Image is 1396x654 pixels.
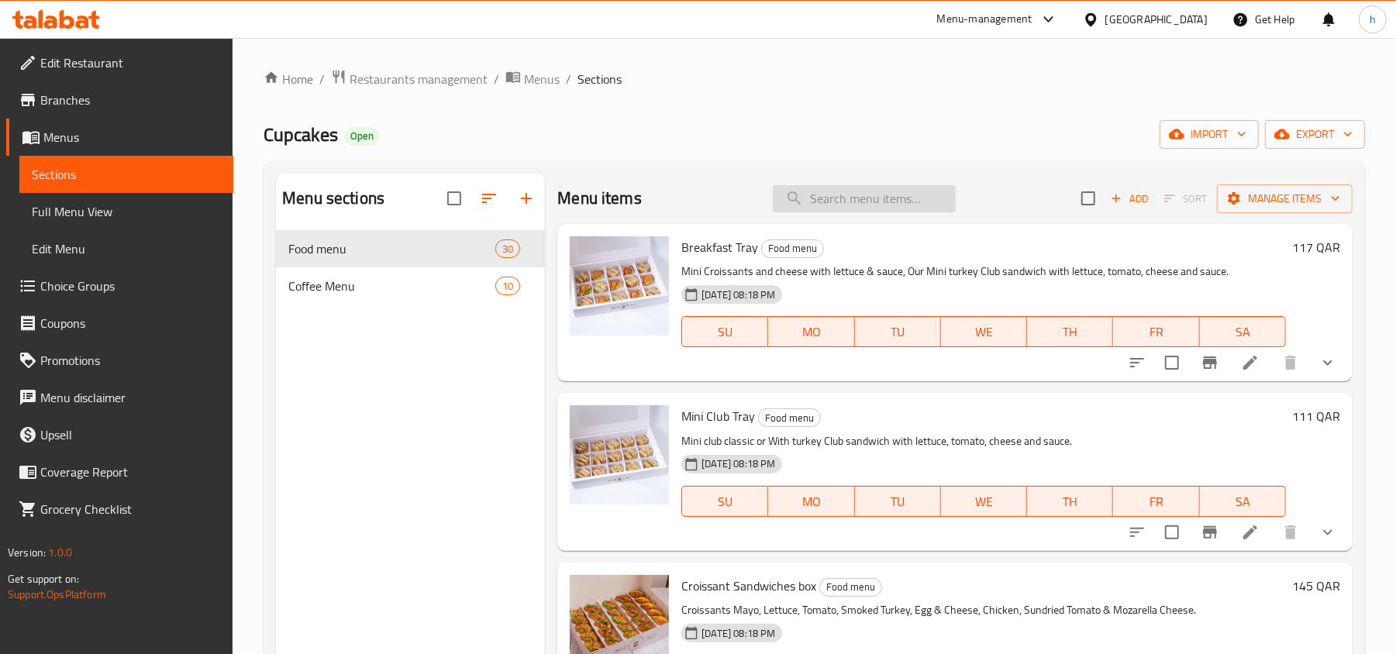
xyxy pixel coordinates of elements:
li: / [494,70,499,88]
div: Food menu [758,408,821,427]
button: Branch-specific-item [1191,514,1229,551]
span: [DATE] 08:18 PM [695,626,781,641]
span: Coupons [40,314,221,332]
span: TU [861,490,935,513]
button: import [1160,120,1259,149]
span: Breakfast Tray [681,236,758,259]
span: Coffee Menu [288,277,495,295]
span: FR [1119,490,1193,513]
h6: 111 QAR [1292,405,1340,427]
a: Upsell [6,416,233,453]
button: FR [1113,486,1199,517]
span: Menus [524,70,560,88]
button: SU [681,486,768,517]
img: Breakfast Tray [570,236,669,336]
div: Food menu30 [276,230,545,267]
nav: Menu sections [276,224,545,311]
nav: breadcrumb [264,69,1365,89]
span: [DATE] 08:18 PM [695,456,781,471]
svg: Show Choices [1318,353,1337,372]
a: Coverage Report [6,453,233,490]
span: Menus [43,128,221,146]
span: 30 [496,242,519,256]
span: Version: [8,542,46,563]
span: Grocery Checklist [40,500,221,518]
h2: Menu sections [282,187,384,210]
span: Sections [32,165,221,184]
div: Open [344,127,380,146]
span: Get support on: [8,569,79,589]
span: Food menu [762,239,823,257]
button: Branch-specific-item [1191,344,1229,381]
span: Select section first [1154,187,1217,211]
a: Menus [6,119,233,156]
button: MO [768,316,854,347]
button: show more [1309,344,1346,381]
div: [GEOGRAPHIC_DATA] [1105,11,1208,28]
span: Promotions [40,351,221,370]
h6: 145 QAR [1292,575,1340,597]
span: Sections [577,70,622,88]
div: Food menu [288,239,495,258]
span: Edit Menu [32,239,221,258]
h6: 117 QAR [1292,236,1340,258]
span: Manage items [1229,189,1340,208]
a: Menus [505,69,560,89]
span: Select to update [1156,346,1188,379]
span: Menu disclaimer [40,388,221,407]
span: 10 [496,279,519,294]
span: Full Menu View [32,202,221,221]
a: Support.OpsPlatform [8,584,106,604]
button: TH [1027,486,1113,517]
a: Grocery Checklist [6,490,233,528]
span: SA [1206,490,1280,513]
span: Select all sections [438,182,471,215]
div: items [495,239,520,258]
button: sort-choices [1119,344,1156,381]
h2: Menu items [557,187,642,210]
button: SA [1200,486,1286,517]
button: Manage items [1217,184,1353,213]
span: TH [1033,490,1107,513]
p: Mini Croissants and cheese with lettuce & sauce, Our Mini turkey Club sandwich with lettuce, toma... [681,262,1286,281]
span: Food menu [759,409,820,427]
span: Upsell [40,425,221,444]
span: Sort sections [471,180,508,217]
li: / [566,70,571,88]
span: 1.0.0 [48,542,72,563]
img: Mini Club Tray [570,405,669,504]
div: items [495,277,520,295]
button: sort-choices [1119,514,1156,551]
a: Edit Menu [19,230,233,267]
a: Promotions [6,342,233,379]
span: Add item [1105,187,1154,211]
button: TU [855,316,941,347]
div: Food menu [761,239,824,258]
span: [DATE] 08:18 PM [695,287,781,302]
button: FR [1113,316,1199,347]
a: Sections [19,156,233,193]
span: Select section [1072,182,1105,215]
span: Branches [40,91,221,109]
button: Add [1105,187,1154,211]
span: SU [688,490,762,513]
div: Coffee Menu10 [276,267,545,305]
a: Coupons [6,305,233,342]
span: Coverage Report [40,463,221,481]
p: Mini club classic or With turkey Club sandwich with lettuce, tomato, cheese and sauce. [681,432,1286,451]
span: MO [774,321,848,343]
button: TU [855,486,941,517]
span: Croissant Sandwiches box [681,574,816,597]
span: SU [688,321,762,343]
button: export [1265,120,1365,149]
button: WE [941,316,1027,347]
button: delete [1272,514,1309,551]
button: show more [1309,514,1346,551]
span: Cupcakes [264,117,338,152]
button: WE [941,486,1027,517]
li: / [319,70,325,88]
span: WE [947,490,1021,513]
span: Edit Restaurant [40,53,221,72]
a: Full Menu View [19,193,233,230]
